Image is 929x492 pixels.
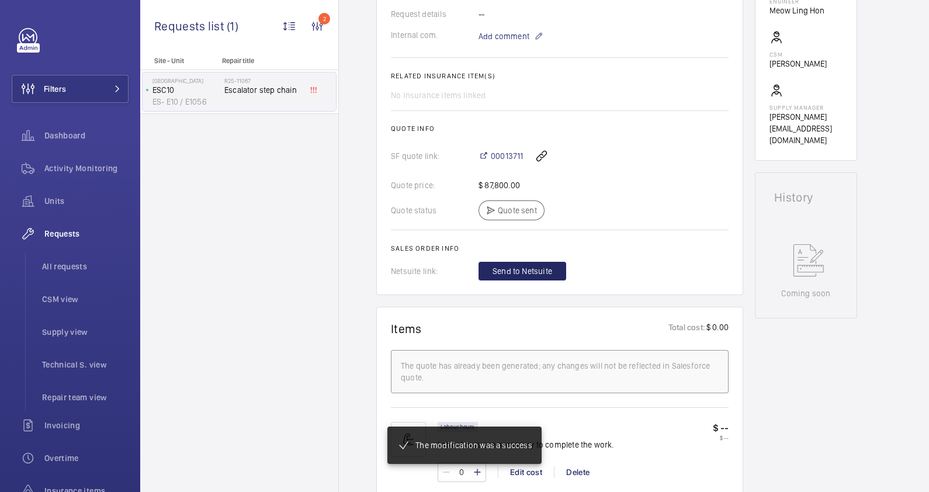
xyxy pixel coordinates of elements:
p: Repair title [222,57,299,65]
span: Filters [44,83,66,95]
p: Total cost: [668,321,705,336]
span: All requests [42,261,129,272]
p: ESC10 [152,84,220,96]
p: $ -- [713,434,729,441]
span: Activity Monitoring [44,162,129,174]
p: Supply manager [769,104,843,111]
p: [PERSON_NAME][EMAIL_ADDRESS][DOMAIN_NAME] [769,111,843,146]
span: Units [44,195,129,207]
div: The quote has already been generated; any changes will not be reflected in Salesforce quote. [401,360,719,383]
h2: Quote info [391,124,729,133]
span: Send to Netsuite [493,265,552,277]
button: Filters [12,75,129,103]
p: [GEOGRAPHIC_DATA] [152,77,220,84]
span: Requests list [154,19,227,33]
span: Escalator step chain [224,84,301,96]
span: Repair team view [42,391,129,403]
p: The modification was a success [415,439,532,451]
p: CSM [769,51,827,58]
h1: Items [391,321,422,336]
span: Dashboard [44,130,129,141]
span: Overtime [44,452,129,464]
div: Delete [554,466,601,478]
h2: R25-11067 [224,77,301,84]
a: 00013711 [479,150,523,162]
span: Technical S. view [42,359,129,370]
span: Invoicing [44,420,129,431]
span: Requests [44,228,129,240]
p: ES- E10 / E1056 [152,96,220,108]
span: 00013711 [491,150,523,162]
p: $ 0.00 [705,321,729,336]
h2: Related insurance item(s) [391,72,729,80]
h2: Sales order info [391,244,729,252]
span: Add comment [479,30,529,42]
p: $ -- [713,422,729,434]
p: Site - Unit [140,57,217,65]
h1: History [774,192,838,203]
p: Meow Ling Hon [769,5,824,16]
p: Coming soon [781,287,830,299]
span: CSM view [42,293,129,305]
button: Send to Netsuite [479,262,566,280]
p: [PERSON_NAME] [769,58,827,70]
span: Supply view [42,326,129,338]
